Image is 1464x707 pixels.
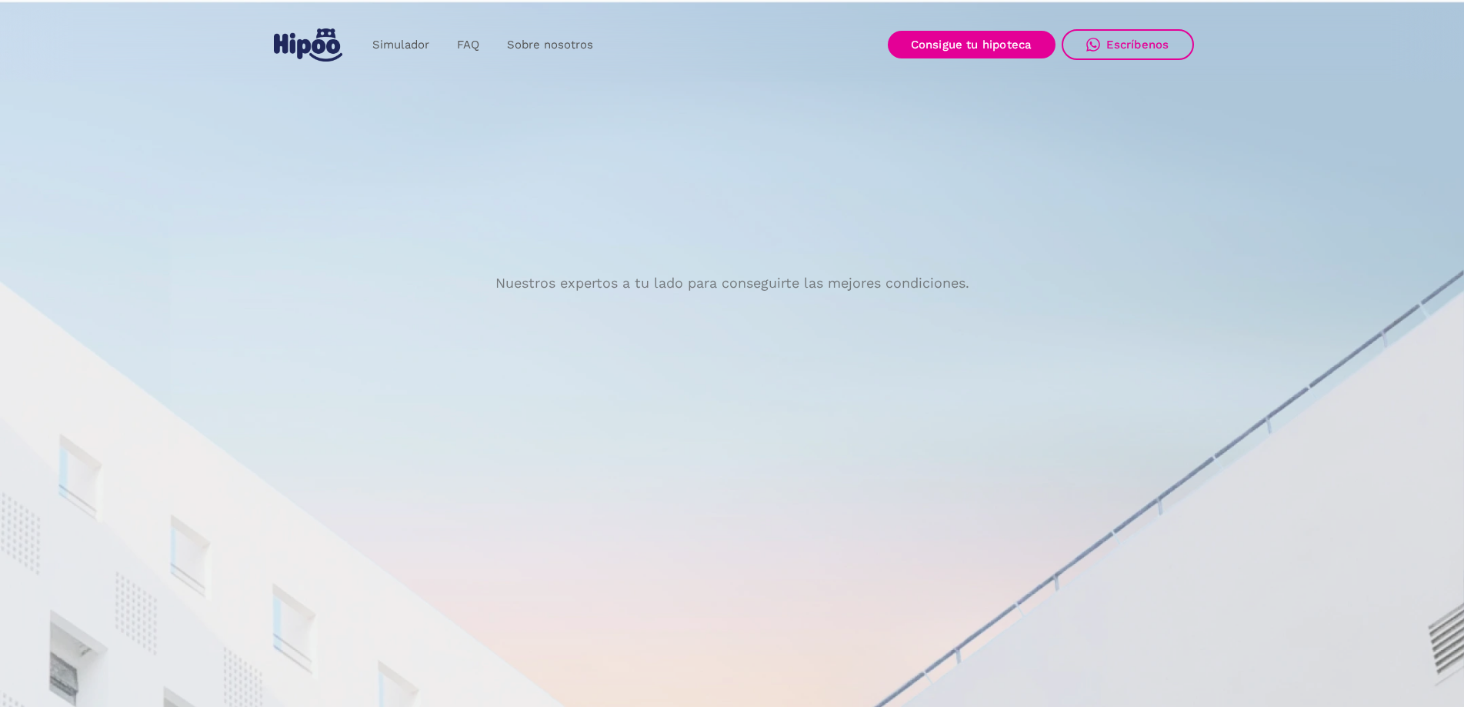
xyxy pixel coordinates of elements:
a: home [271,22,346,68]
a: Simulador [358,30,443,60]
a: Consigue tu hipoteca [888,31,1055,58]
a: Escríbenos [1062,29,1194,60]
a: FAQ [443,30,493,60]
div: Escríbenos [1106,38,1169,52]
a: Sobre nosotros [493,30,607,60]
